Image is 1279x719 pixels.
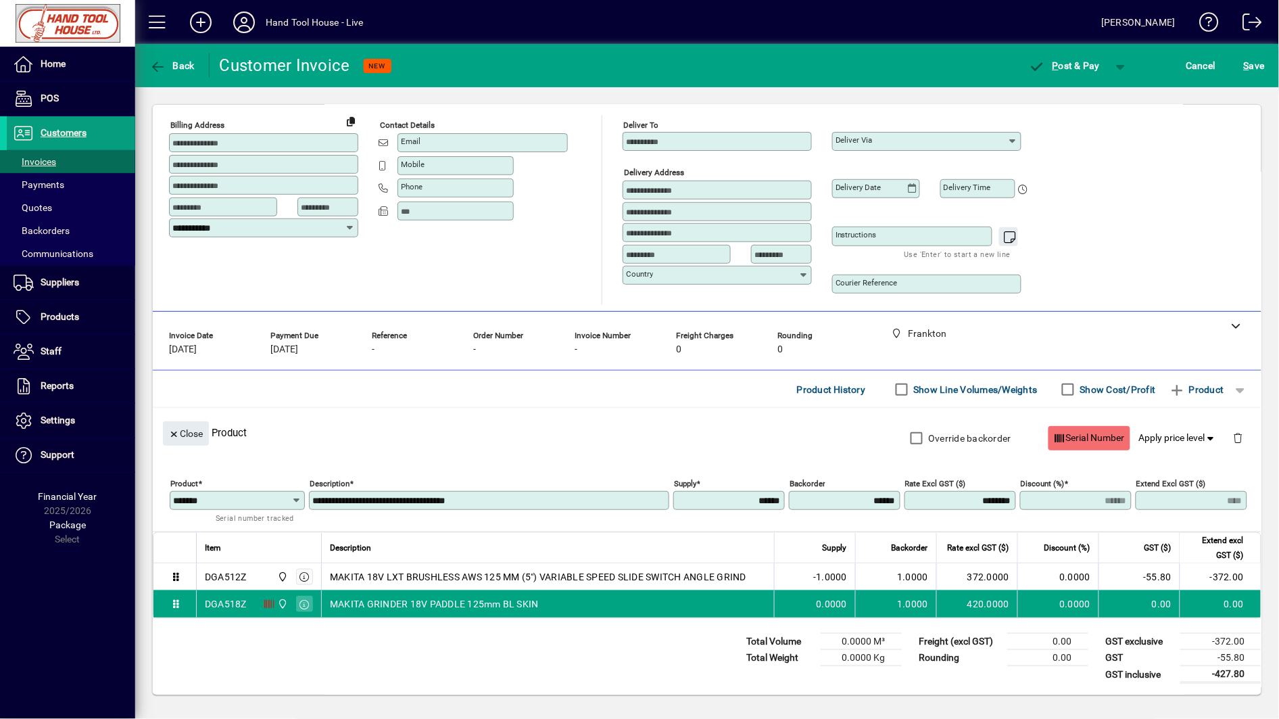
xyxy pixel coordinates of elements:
span: Payments [14,179,64,190]
span: Close [168,423,203,445]
button: Product History [792,377,871,402]
span: MAKITA 18V LXT BRUSHLESS AWS 125 MM (5") VARIABLE SPEED SLIDE SWITCH ANGLE GRIND [330,570,746,584]
a: Home [7,47,135,81]
td: 0.00 [1180,590,1261,618]
mat-label: Rate excl GST ($) [905,480,966,489]
td: GST [1099,650,1180,666]
span: S [1244,60,1249,71]
a: Invoices [7,150,135,173]
span: Communications [14,248,93,259]
button: Copy to Delivery address [340,110,362,132]
mat-hint: Serial number tracked [216,510,294,526]
span: Home [41,58,66,69]
div: 420.0000 [945,597,1009,611]
span: Discount (%) [1044,540,1090,555]
span: Cancel [1186,55,1216,76]
a: Communications [7,242,135,265]
span: Description [330,540,371,555]
td: 0.0000 [1017,563,1099,590]
td: 0.0000 Kg [821,650,902,666]
td: Total Weight [740,650,821,666]
td: 0.0000 [1017,590,1099,618]
a: Reports [7,369,135,403]
button: Cancel [1183,53,1220,78]
span: [DATE] [270,344,298,355]
button: Back [146,53,198,78]
span: Back [149,60,195,71]
td: GST inclusive [1099,666,1180,683]
span: 0 [777,344,783,355]
mat-label: Supply [674,480,696,489]
div: Product [153,408,1261,457]
div: Hand Tool House - Live [266,11,364,33]
span: -1.0000 [813,570,847,584]
span: 0.0000 [817,597,848,611]
span: Rate excl GST ($) [948,540,1009,555]
div: DGA518Z [205,597,247,611]
span: Product [1169,379,1224,400]
span: MAKITA GRINDER 18V PADDLE 125mm BL SKIN [330,597,539,611]
mat-label: Instructions [836,230,877,239]
td: -55.80 [1099,563,1180,590]
td: -372.00 [1180,634,1261,650]
span: Product History [797,379,866,400]
a: Settings [7,404,135,438]
td: GST exclusive [1099,634,1180,650]
mat-label: Country [626,269,653,279]
app-page-header-button: Close [160,427,212,439]
mat-label: Discount (%) [1021,480,1065,489]
mat-hint: Use 'Enter' to start a new line [904,246,1011,262]
span: Products [41,311,79,322]
td: 0.00 [1099,590,1180,618]
button: Close [163,421,209,446]
td: -55.80 [1180,650,1261,666]
span: GST ($) [1144,540,1172,555]
a: Payments [7,173,135,196]
td: 0.00 [1007,650,1088,666]
span: Serial Number [1054,427,1125,449]
span: Support [41,449,74,460]
mat-label: Mobile [401,160,425,169]
div: 372.0000 [945,570,1009,584]
td: -372.00 [1180,563,1261,590]
a: Logout [1232,3,1262,47]
button: Profile [222,10,266,34]
td: -427.80 [1180,666,1261,683]
button: Save [1240,53,1268,78]
a: Backorders [7,219,135,242]
span: ave [1244,55,1265,76]
span: Supply [822,540,847,555]
span: Invoices [14,156,56,167]
mat-label: Courier Reference [836,278,898,287]
span: Backorders [14,225,70,236]
td: Freight (excl GST) [913,634,1007,650]
span: Staff [41,346,62,356]
td: Total Volume [740,634,821,650]
mat-label: Deliver To [623,120,658,130]
span: ost & Pay [1030,60,1101,71]
mat-label: Phone [401,182,423,191]
mat-label: Deliver via [836,135,873,145]
a: Suppliers [7,266,135,300]
label: Override backorder [926,432,1012,445]
button: Add [179,10,222,34]
span: Backorder [892,540,928,555]
span: P [1053,60,1059,71]
label: Show Cost/Profit [1078,383,1156,396]
span: Frankton [274,570,289,584]
span: Item [205,540,221,555]
label: Show Line Volumes/Weights [911,383,1038,396]
div: [PERSON_NAME] [1102,11,1176,33]
mat-label: Product [170,480,198,489]
span: Suppliers [41,277,79,287]
button: Product [1163,377,1231,402]
span: [DATE] [169,344,197,355]
app-page-header-button: Back [135,53,210,78]
mat-label: Extend excl GST ($) [1136,480,1206,489]
mat-label: Backorder [790,480,825,489]
span: 1.0000 [898,570,929,584]
a: Knowledge Base [1189,3,1219,47]
button: Post & Pay [1023,53,1107,78]
button: Serial Number [1048,426,1130,450]
span: Settings [41,415,75,425]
